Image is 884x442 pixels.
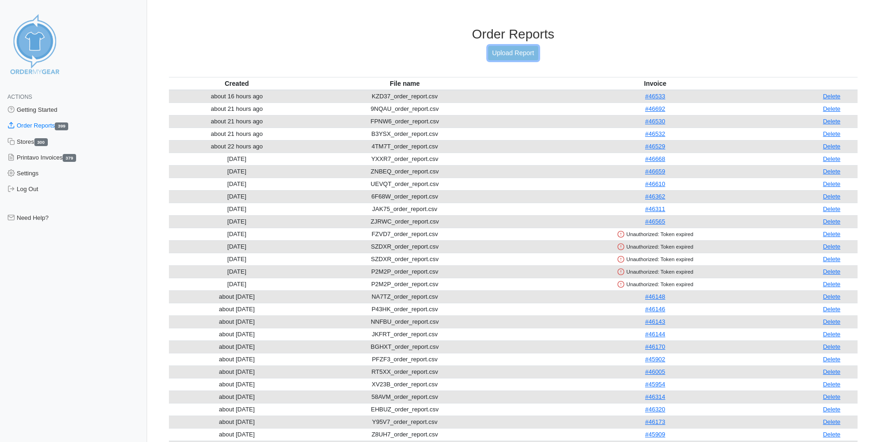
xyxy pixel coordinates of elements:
div: Unauthorized: Token expired [506,230,804,238]
h3: Order Reports [169,26,858,42]
div: Unauthorized: Token expired [506,243,804,251]
td: about 22 hours ago [169,140,305,153]
td: about 21 hours ago [169,128,305,140]
a: Delete [823,368,840,375]
td: 6F68W_order_report.csv [305,190,504,203]
td: YXXR7_order_report.csv [305,153,504,165]
td: EHBUZ_order_report.csv [305,403,504,416]
td: [DATE] [169,228,305,240]
a: Delete [823,180,840,187]
a: Delete [823,381,840,388]
div: Unauthorized: Token expired [506,255,804,263]
a: Upload Report [488,46,538,60]
a: Delete [823,356,840,363]
a: #46144 [645,331,665,338]
td: [DATE] [169,178,305,190]
a: Delete [823,130,840,137]
td: NA7TZ_order_report.csv [305,290,504,303]
a: Delete [823,118,840,125]
a: Delete [823,268,840,275]
a: Delete [823,105,840,112]
td: 4TM7T_order_report.csv [305,140,504,153]
td: PFZF3_order_report.csv [305,353,504,365]
a: #46143 [645,318,665,325]
td: Z8UH7_order_report.csv [305,428,504,441]
span: 300 [34,138,48,146]
td: about [DATE] [169,391,305,403]
a: Delete [823,93,840,100]
a: Delete [823,318,840,325]
td: about [DATE] [169,290,305,303]
a: #46170 [645,343,665,350]
td: ZNBEQ_order_report.csv [305,165,504,178]
td: KZD37_order_report.csv [305,90,504,103]
td: about 16 hours ago [169,90,305,103]
th: Created [169,77,305,90]
td: [DATE] [169,190,305,203]
a: #46173 [645,418,665,425]
td: [DATE] [169,240,305,253]
td: JAK75_order_report.csv [305,203,504,215]
a: Delete [823,281,840,288]
a: #45909 [645,431,665,438]
a: Delete [823,218,840,225]
span: 379 [63,154,76,162]
td: P2M2P_order_report.csv [305,278,504,290]
td: NNFBU_order_report.csv [305,315,504,328]
td: about 21 hours ago [169,102,305,115]
a: #46148 [645,293,665,300]
a: #45902 [645,356,665,363]
a: #46311 [645,205,665,212]
a: Delete [823,306,840,313]
a: #46320 [645,406,665,413]
td: BGHXT_order_report.csv [305,340,504,353]
td: about [DATE] [169,340,305,353]
a: Delete [823,406,840,413]
td: about [DATE] [169,303,305,315]
td: [DATE] [169,265,305,278]
a: Delete [823,143,840,150]
a: #46610 [645,180,665,187]
td: about [DATE] [169,365,305,378]
td: Y95V7_order_report.csv [305,416,504,428]
td: P2M2P_order_report.csv [305,265,504,278]
a: Delete [823,155,840,162]
a: Delete [823,343,840,350]
td: about [DATE] [169,428,305,441]
td: about [DATE] [169,315,305,328]
td: [DATE] [169,165,305,178]
td: [DATE] [169,203,305,215]
td: about [DATE] [169,353,305,365]
a: Delete [823,331,840,338]
td: P43HK_order_report.csv [305,303,504,315]
a: #46668 [645,155,665,162]
td: SZDXR_order_report.csv [305,253,504,265]
td: UEVQT_order_report.csv [305,178,504,190]
td: [DATE] [169,215,305,228]
td: JKFRT_order_report.csv [305,328,504,340]
td: about [DATE] [169,416,305,428]
td: SZDXR_order_report.csv [305,240,504,253]
td: about [DATE] [169,403,305,416]
td: about 21 hours ago [169,115,305,128]
a: #46530 [645,118,665,125]
th: Invoice [504,77,806,90]
a: #46529 [645,143,665,150]
td: about [DATE] [169,378,305,391]
a: Delete [823,431,840,438]
a: Delete [823,231,840,237]
a: #46146 [645,306,665,313]
a: Delete [823,418,840,425]
a: #46659 [645,168,665,175]
td: [DATE] [169,153,305,165]
span: 399 [55,122,68,130]
td: FPNW6_order_report.csv [305,115,504,128]
a: Delete [823,393,840,400]
td: 58AVM_order_report.csv [305,391,504,403]
span: Actions [7,94,32,100]
td: ZJRWC_order_report.csv [305,215,504,228]
a: #46532 [645,130,665,137]
a: Delete [823,205,840,212]
a: #46005 [645,368,665,375]
a: Delete [823,168,840,175]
